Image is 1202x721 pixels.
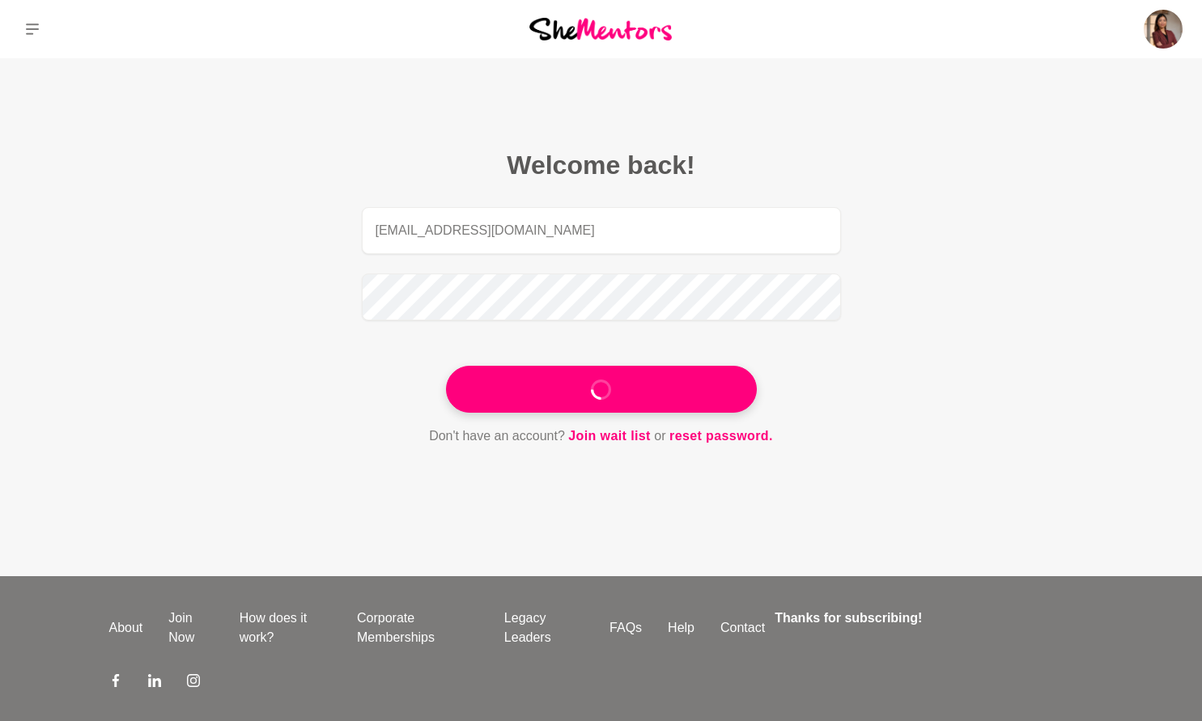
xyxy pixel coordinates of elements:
[148,673,161,693] a: LinkedIn
[227,609,344,647] a: How does it work?
[775,609,1083,628] h4: Thanks for subscribing!
[1144,10,1183,49] img: Junie Soe
[187,673,200,693] a: Instagram
[362,426,841,447] p: Don't have an account? or
[529,18,672,40] img: She Mentors Logo
[96,618,156,638] a: About
[362,207,841,254] input: Email address
[655,618,707,638] a: Help
[707,618,778,638] a: Contact
[109,673,122,693] a: Facebook
[491,609,597,647] a: Legacy Leaders
[362,149,841,181] h2: Welcome back!
[669,426,773,447] a: reset password.
[597,618,655,638] a: FAQs
[155,609,226,647] a: Join Now
[568,426,651,447] a: Join wait list
[344,609,491,647] a: Corporate Memberships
